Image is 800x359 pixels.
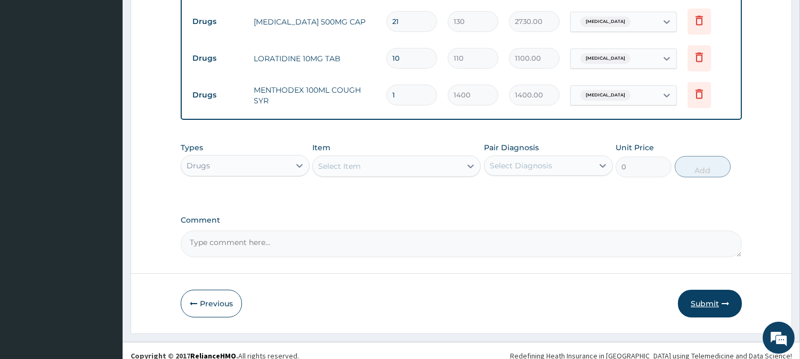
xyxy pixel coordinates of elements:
span: [MEDICAL_DATA] [580,90,631,101]
td: Drugs [187,48,248,68]
label: Types [181,143,203,152]
button: Add [675,156,731,177]
button: Submit [678,290,742,317]
button: Previous [181,290,242,317]
div: Select Diagnosis [490,160,552,171]
textarea: Type your message and hit 'Enter' [5,243,203,280]
td: MENTHODEX 100ML COUGH SYR [248,79,381,111]
span: [MEDICAL_DATA] [580,53,631,64]
label: Unit Price [616,142,654,153]
td: LORATIDINE 10MG TAB [248,48,381,69]
span: We're online! [62,110,147,218]
span: [MEDICAL_DATA] [580,17,631,27]
td: [MEDICAL_DATA] 500MG CAP [248,11,381,32]
td: Drugs [187,85,248,105]
div: Select Item [318,161,361,172]
td: Drugs [187,12,248,31]
div: Minimize live chat window [175,5,200,31]
div: Chat with us now [55,60,179,74]
label: Comment [181,216,742,225]
label: Pair Diagnosis [484,142,539,153]
label: Item [312,142,330,153]
img: d_794563401_company_1708531726252_794563401 [20,53,43,80]
div: Drugs [187,160,210,171]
